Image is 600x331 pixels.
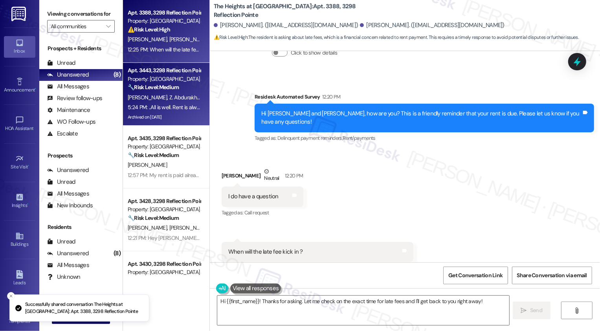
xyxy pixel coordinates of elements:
[169,94,210,101] span: Z. Abdurakhimova
[283,172,303,180] div: 12:20 PM
[277,135,343,141] span: Delinquent payment reminders ,
[214,34,248,40] strong: ⚠️ Risk Level: High
[112,247,123,260] div: (8)
[4,152,35,173] a: Site Visit •
[128,9,200,17] div: Apt. 3388, 3298 Reflection Pointe
[517,271,587,280] span: Share Conversation via email
[128,205,200,214] div: Property: [GEOGRAPHIC_DATA] at [GEOGRAPHIC_DATA]
[255,132,594,144] div: Tagged as:
[47,166,89,174] div: Unanswered
[39,44,123,53] div: Prospects + Residents
[244,209,269,216] span: Call request
[128,94,169,101] span: [PERSON_NAME]
[47,190,89,198] div: All Messages
[128,234,252,241] div: 12:21 PM: Hey [PERSON_NAME], we will have it in [DATE]
[4,36,35,57] a: Inbox
[4,229,35,251] a: Buildings
[222,262,413,273] div: Tagged as:
[47,261,89,269] div: All Messages
[47,130,78,138] div: Escalate
[128,161,167,168] span: [PERSON_NAME]
[4,268,35,289] a: Leads
[47,71,89,79] div: Unanswered
[127,112,201,122] div: Archived on [DATE]
[28,163,29,168] span: •
[217,296,509,325] textarea: Hi {{first_name}}! Thanks for asking. Let me check on the exact time for late fees and I'll get b...
[128,104,598,111] div: 5:24 PM: ..All is well. Rent is always paid on time. Any word back for the follow up for carpet a...
[128,214,179,221] strong: 🔧 Risk Level: Medium
[128,17,200,25] div: Property: [GEOGRAPHIC_DATA] at [GEOGRAPHIC_DATA]
[128,36,169,43] span: [PERSON_NAME]
[4,190,35,212] a: Insights •
[128,152,179,159] strong: 🔧 Risk Level: Medium
[222,167,303,187] div: [PERSON_NAME]
[11,7,28,21] img: ResiDesk Logo
[521,307,527,314] i: 
[106,23,110,29] i: 
[228,192,279,201] div: I do have a question
[128,224,169,231] span: [PERSON_NAME]
[343,135,376,141] span: Rent/payments
[530,306,542,315] span: Send
[128,84,179,91] strong: 🔧 Risk Level: Medium
[112,69,123,81] div: (8)
[47,238,75,246] div: Unread
[47,82,89,91] div: All Messages
[262,167,281,184] div: Neutral
[291,49,337,57] label: Click to show details
[7,292,15,300] button: Close toast
[47,59,75,67] div: Unread
[4,306,35,327] a: Templates •
[255,93,594,104] div: Residesk Automated Survey
[25,301,143,315] p: Successfully shared conversation The Heights at [GEOGRAPHIC_DATA]: Apt. 3388, 3298 Reflection Pointe
[513,302,551,319] button: Send
[214,2,371,19] b: The Heights at [GEOGRAPHIC_DATA]: Apt. 3388, 3298 Reflection Pointe
[261,110,582,126] div: Hi [PERSON_NAME] and [PERSON_NAME], how are you? This is a friendly reminder that your rent is du...
[47,249,89,258] div: Unanswered
[47,106,90,114] div: Maintenance
[39,152,123,160] div: Prospects
[51,20,102,33] input: All communities
[47,118,95,126] div: WO Follow-ups
[128,268,200,276] div: Property: [GEOGRAPHIC_DATA] at [GEOGRAPHIC_DATA]
[47,94,102,102] div: Review follow-ups
[47,273,81,281] div: Unknown
[128,197,200,205] div: Apt. 3428, 3298 Reflection Pointe
[320,93,341,101] div: 12:20 PM
[27,201,28,207] span: •
[214,21,358,29] div: [PERSON_NAME]. ([EMAIL_ADDRESS][DOMAIN_NAME])
[47,201,93,210] div: New Inbounds
[128,172,202,179] div: 12:57 PM: My rent is paid already
[128,75,200,83] div: Property: [GEOGRAPHIC_DATA] at [GEOGRAPHIC_DATA]
[47,178,75,186] div: Unread
[169,224,208,231] span: [PERSON_NAME]
[228,248,303,256] div: When will the late fee kick in ?
[128,260,200,268] div: Apt. 3430, 3298 Reflection Pointe
[35,86,36,91] span: •
[574,307,580,314] i: 
[128,26,170,33] strong: ⚠️ Risk Level: High
[128,46,218,53] div: 12:25 PM: When will the late fee kick in ?
[512,267,592,284] button: Share Conversation via email
[128,134,200,143] div: Apt. 3435, 3298 Reflection Pointe
[169,36,208,43] span: [PERSON_NAME]
[443,267,508,284] button: Get Conversation Link
[448,271,503,280] span: Get Conversation Link
[4,113,35,135] a: HOA Assistant
[128,66,200,75] div: Apt. 3443, 3298 Reflection Pointe
[47,8,115,20] label: Viewing conversations for
[128,143,200,151] div: Property: [GEOGRAPHIC_DATA] at [GEOGRAPHIC_DATA]
[222,207,303,218] div: Tagged as:
[39,223,123,231] div: Residents
[360,21,505,29] div: [PERSON_NAME]. ([EMAIL_ADDRESS][DOMAIN_NAME])
[214,33,579,42] span: : The resident is asking about late fees, which is a financial concern related to rent payment. T...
